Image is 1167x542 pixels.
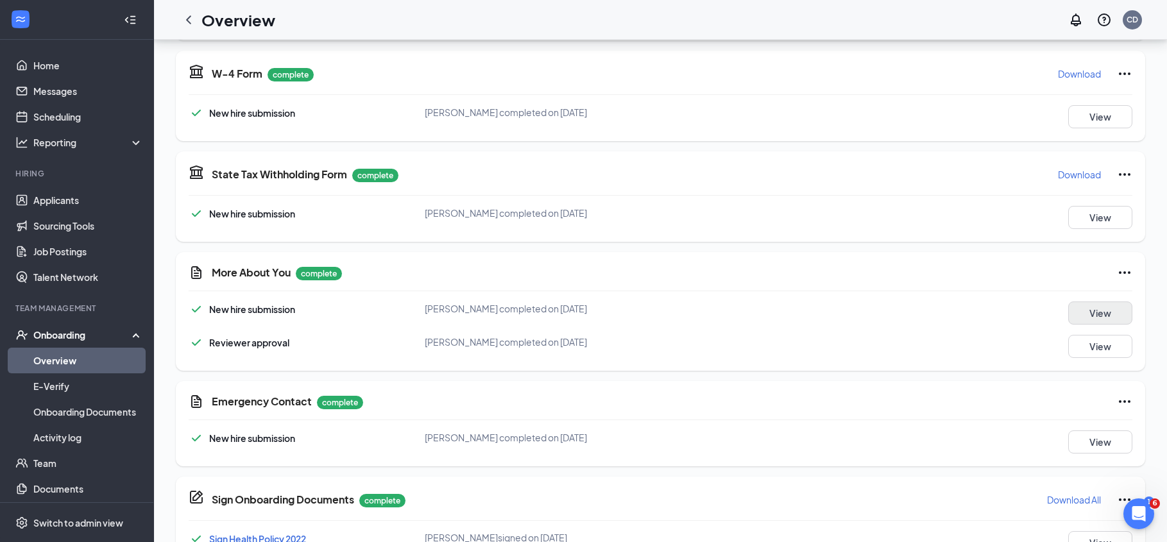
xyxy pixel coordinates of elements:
[1150,498,1160,509] span: 6
[15,328,28,341] svg: UserCheck
[212,493,354,507] h5: Sign Onboarding Documents
[1068,206,1132,229] button: View
[209,107,295,119] span: New hire submission
[268,68,314,81] p: complete
[212,167,347,182] h5: State Tax Withholding Form
[189,64,204,79] svg: TaxGovernmentIcon
[33,348,143,373] a: Overview
[189,265,204,280] svg: CustomFormIcon
[189,335,204,350] svg: Checkmark
[425,432,587,443] span: [PERSON_NAME] completed on [DATE]
[189,206,204,221] svg: Checkmark
[15,168,141,179] div: Hiring
[1068,335,1132,358] button: View
[1117,66,1132,81] svg: Ellipses
[1057,164,1102,185] button: Download
[209,303,295,315] span: New hire submission
[1117,492,1132,507] svg: Ellipses
[33,239,143,264] a: Job Postings
[1057,64,1102,84] button: Download
[124,13,137,26] svg: Collapse
[15,303,141,314] div: Team Management
[1058,168,1101,181] p: Download
[33,53,143,78] a: Home
[1117,394,1132,409] svg: Ellipses
[15,516,28,529] svg: Settings
[33,450,143,476] a: Team
[359,494,405,507] p: complete
[1068,105,1132,128] button: View
[33,476,143,502] a: Documents
[209,337,289,348] span: Reviewer approval
[425,336,587,348] span: [PERSON_NAME] completed on [DATE]
[209,208,295,219] span: New hire submission
[33,104,143,130] a: Scheduling
[1096,12,1112,28] svg: QuestionInfo
[1068,301,1132,325] button: View
[425,303,587,314] span: [PERSON_NAME] completed on [DATE]
[33,373,143,399] a: E-Verify
[14,13,27,26] svg: WorkstreamLogo
[317,396,363,409] p: complete
[189,105,204,121] svg: Checkmark
[189,394,204,409] svg: CustomFormIcon
[201,9,275,31] h1: Overview
[212,67,262,81] h5: W-4 Form
[1117,265,1132,280] svg: Ellipses
[33,136,144,149] div: Reporting
[296,267,342,280] p: complete
[33,328,132,341] div: Onboarding
[1127,14,1138,25] div: CD
[209,432,295,444] span: New hire submission
[425,207,587,219] span: [PERSON_NAME] completed on [DATE]
[33,516,123,529] div: Switch to admin view
[1117,167,1132,182] svg: Ellipses
[189,164,204,180] svg: TaxGovernmentIcon
[189,430,204,446] svg: Checkmark
[1144,496,1154,507] div: 1
[189,301,204,317] svg: Checkmark
[33,399,143,425] a: Onboarding Documents
[1046,489,1102,510] button: Download All
[352,169,398,182] p: complete
[1068,12,1084,28] svg: Notifications
[425,106,587,118] span: [PERSON_NAME] completed on [DATE]
[33,213,143,239] a: Sourcing Tools
[33,187,143,213] a: Applicants
[212,266,291,280] h5: More About You
[33,264,143,290] a: Talent Network
[1058,67,1101,80] p: Download
[1047,493,1101,506] p: Download All
[15,136,28,149] svg: Analysis
[1068,430,1132,453] button: View
[189,489,204,505] svg: CompanyDocumentIcon
[33,425,143,450] a: Activity log
[212,394,312,409] h5: Emergency Contact
[1123,498,1154,529] iframe: Intercom live chat
[181,12,196,28] svg: ChevronLeft
[33,78,143,104] a: Messages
